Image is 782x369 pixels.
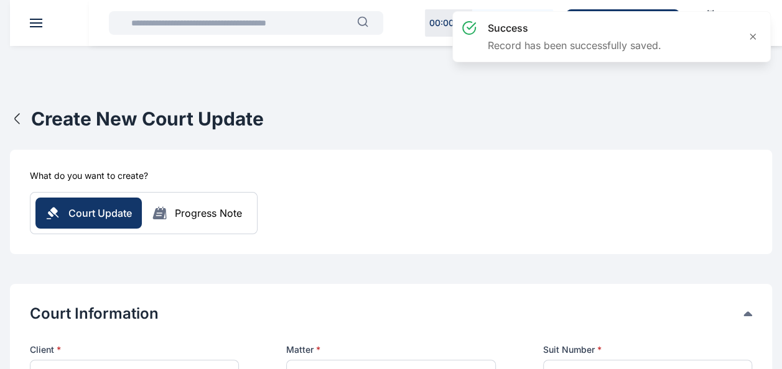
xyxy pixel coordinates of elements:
[30,344,239,356] p: Client
[488,20,661,35] h3: success
[429,17,468,29] p: 00 : 00 : 00
[175,206,242,221] div: Progress Note
[30,170,148,182] h5: What do you want to create?
[31,107,264,130] h1: Create New Court Update
[68,206,132,221] span: Court Update
[35,198,142,229] button: Court Update
[142,206,252,221] button: Progress Note
[689,4,732,42] a: Calendar
[30,304,743,324] button: Court Information
[286,344,320,356] span: Matter
[30,304,752,324] div: Court Information
[543,344,752,356] label: Suit Number
[488,38,661,53] p: Record has been successfully saved.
